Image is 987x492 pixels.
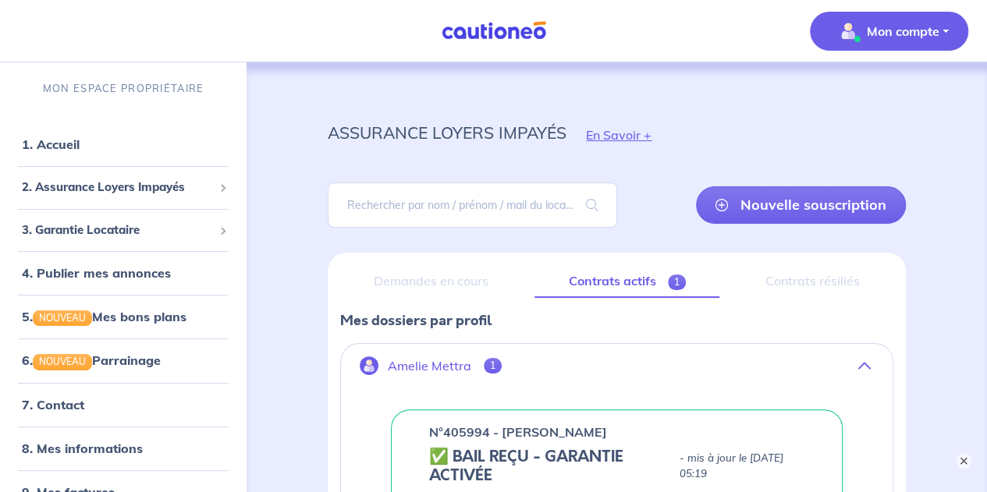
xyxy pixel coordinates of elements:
input: Rechercher par nom / prénom / mail du locataire [328,182,616,228]
a: 7. Contact [22,397,84,412]
a: Contrats actifs1 [534,265,719,298]
a: 5.NOUVEAUMes bons plans [22,309,186,324]
p: Mes dossiers par profil [340,310,893,331]
div: 6.NOUVEAUParrainage [6,345,240,376]
p: MON ESPACE PROPRIÉTAIRE [43,81,204,96]
div: 3. Garantie Locataire [6,215,240,246]
a: 1. Accueil [22,136,80,152]
button: Amelie Mettra1 [341,347,893,384]
a: 6.NOUVEAUParrainage [22,352,161,368]
div: 2. Assurance Loyers Impayés [6,172,240,203]
span: 1 [668,274,686,290]
span: 3. Garantie Locataire [22,221,213,239]
p: n°405994 - [PERSON_NAME] [429,423,607,441]
div: 1. Accueil [6,129,240,160]
div: 5.NOUVEAUMes bons plans [6,301,240,332]
span: 2. Assurance Loyers Impayés [22,179,213,196]
p: Mon compte [867,22,939,41]
span: search [567,183,617,227]
span: 1 [484,358,502,373]
img: Cautioneo [435,21,552,41]
a: 4. Publier mes annonces [22,265,171,281]
div: 7. Contact [6,389,240,420]
button: × [956,453,971,469]
p: assurance loyers impayés [328,119,566,147]
button: En Savoir + [566,112,671,158]
button: illu_account_valid_menu.svgMon compte [810,12,968,51]
img: illu_account.svg [360,356,378,375]
p: Amelie Mettra [388,359,471,373]
a: Nouvelle souscription [696,186,906,224]
div: 4. Publier mes annonces [6,257,240,288]
img: illu_account_valid_menu.svg [836,19,861,44]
